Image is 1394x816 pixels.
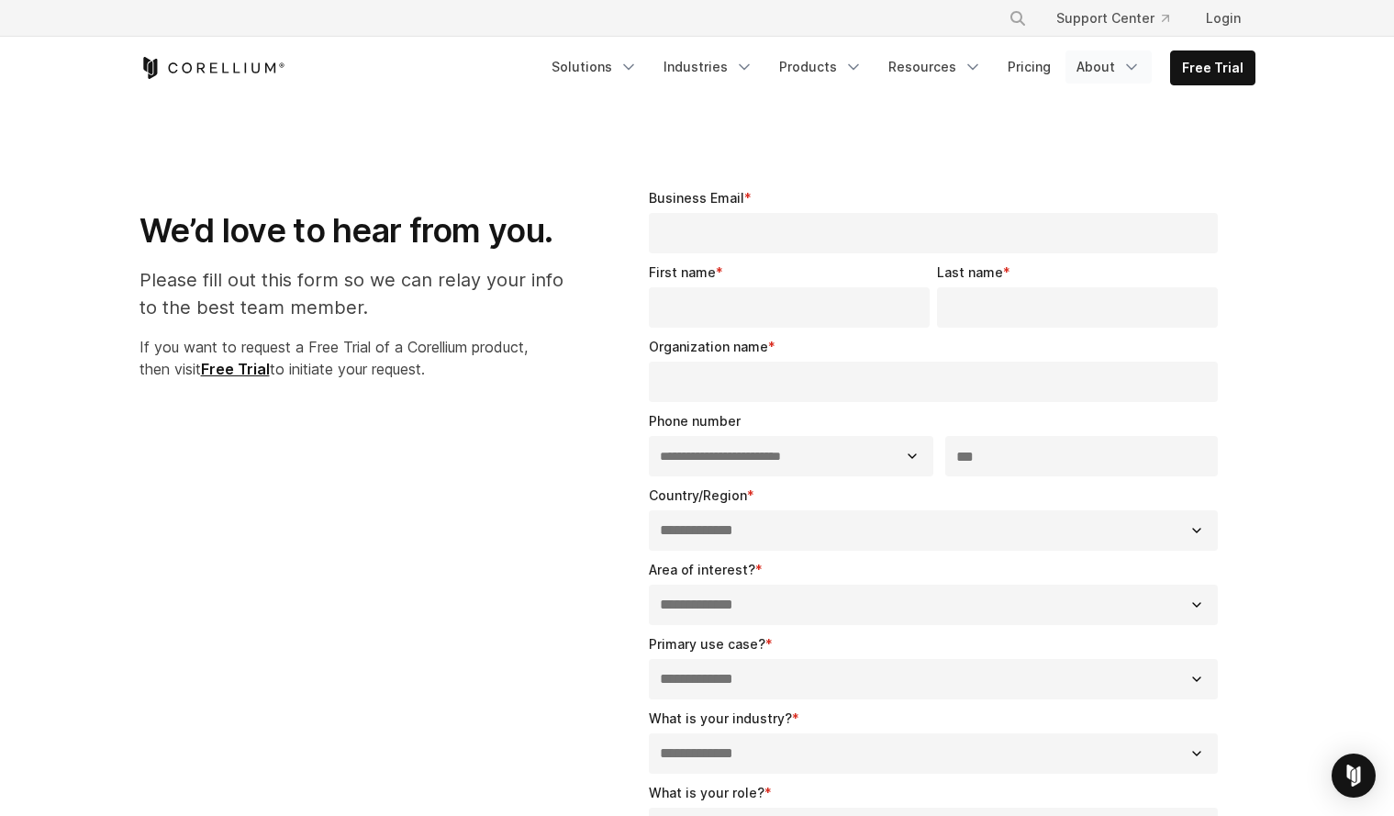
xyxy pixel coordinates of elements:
[1065,50,1152,84] a: About
[937,264,1003,280] span: Last name
[649,487,747,503] span: Country/Region
[1191,2,1255,35] a: Login
[877,50,993,84] a: Resources
[139,336,583,380] p: If you want to request a Free Trial of a Corellium product, then visit to initiate your request.
[649,190,744,206] span: Business Email
[1332,754,1376,798] div: Open Intercom Messenger
[768,50,874,84] a: Products
[649,264,716,280] span: First name
[652,50,764,84] a: Industries
[649,339,768,354] span: Organization name
[541,50,1255,85] div: Navigation Menu
[139,266,583,321] p: Please fill out this form so we can relay your info to the best team member.
[1001,2,1034,35] button: Search
[1171,51,1255,84] a: Free Trial
[649,636,765,652] span: Primary use case?
[1042,2,1184,35] a: Support Center
[987,2,1255,35] div: Navigation Menu
[139,210,583,252] h1: We’d love to hear from you.
[201,360,270,378] a: Free Trial
[997,50,1062,84] a: Pricing
[649,710,792,726] span: What is your industry?
[649,413,741,429] span: Phone number
[541,50,649,84] a: Solutions
[649,785,764,800] span: What is your role?
[649,562,755,577] span: Area of interest?
[139,57,285,79] a: Corellium Home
